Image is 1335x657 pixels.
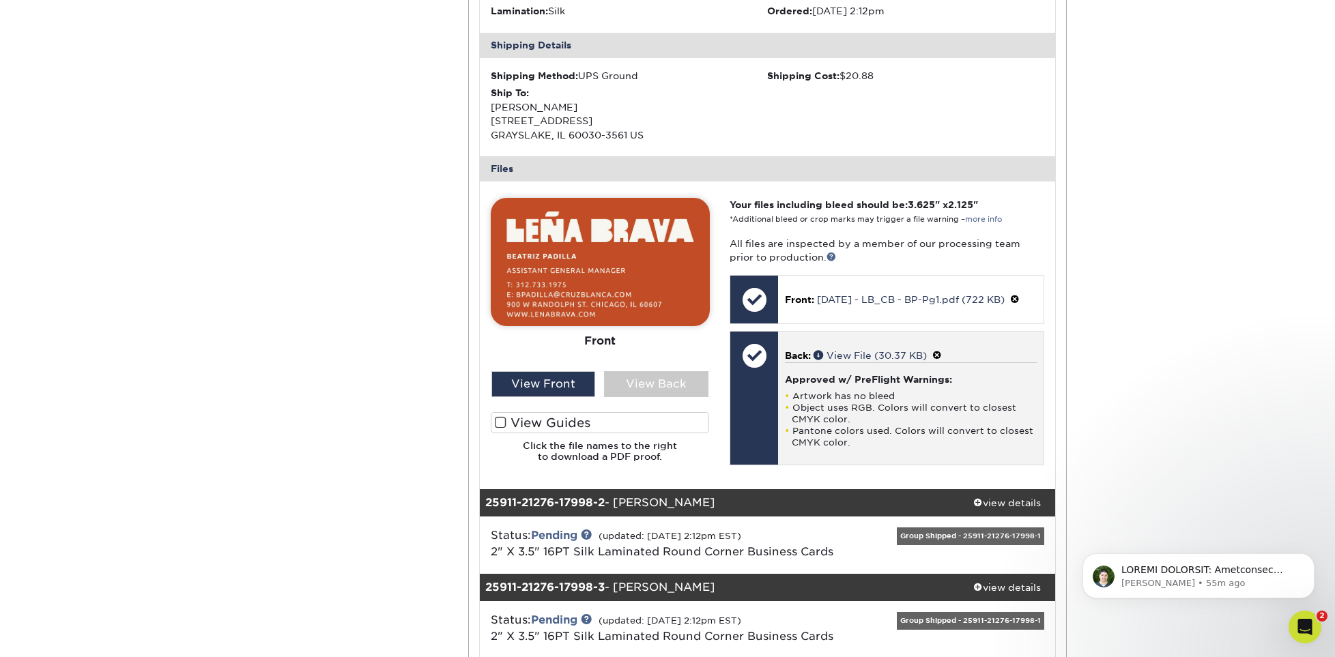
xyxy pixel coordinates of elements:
div: Status: [480,612,863,645]
strong: 25911-21276-17998-3 [485,581,605,594]
strong: Lamination: [491,5,548,16]
span: Front: [785,294,814,305]
a: 2" X 3.5" 16PT Silk Laminated Round Corner Business Cards [491,545,833,558]
a: view details [959,574,1055,601]
a: 2" X 3.5" 16PT Silk Laminated Round Corner Business Cards [491,630,833,643]
div: Status: [480,527,863,560]
div: Files [480,156,1056,181]
h4: Approved w/ PreFlight Warnings: [785,374,1037,385]
iframe: Intercom notifications message [1062,525,1335,620]
li: Silk [491,4,768,18]
small: *Additional bleed or crop marks may trigger a file warning – [730,215,1002,224]
li: Artwork has no bleed [785,390,1037,402]
strong: Shipping Cost: [767,70,839,81]
div: - [PERSON_NAME] [480,489,960,516]
div: Front [491,325,710,355]
div: Shipping Details [480,33,1056,57]
div: Group Shipped - 25911-21276-17998-1 [897,527,1044,544]
div: View Back [604,371,708,397]
strong: Ship To: [491,87,529,98]
span: 2.125 [948,199,973,210]
div: UPS Ground [491,69,768,83]
li: Pantone colors used. Colors will convert to closest CMYK color. [785,425,1037,448]
small: (updated: [DATE] 2:12pm EST) [599,531,741,541]
small: (updated: [DATE] 2:12pm EST) [599,615,741,626]
div: View Front [491,371,596,397]
p: All files are inspected by a member of our processing team prior to production. [730,237,1044,265]
div: - [PERSON_NAME] [480,574,960,601]
strong: Shipping Method: [491,70,578,81]
label: View Guides [491,412,710,433]
li: Object uses RGB. Colors will convert to closest CMYK color. [785,402,1037,425]
div: Group Shipped - 25911-21276-17998-1 [897,612,1044,629]
div: view details [959,496,1055,510]
li: [DATE] 2:12pm [767,4,1044,18]
div: $20.88 [767,69,1044,83]
iframe: Intercom live chat [1289,611,1321,643]
strong: Ordered: [767,5,812,16]
a: Pending [531,613,577,626]
a: View File (30.37 KB) [814,350,927,361]
div: [PERSON_NAME] [STREET_ADDRESS] GRAYSLAKE, IL 60030-3561 US [491,86,768,142]
div: view details [959,581,1055,594]
a: view details [959,489,1055,516]
a: more info [965,215,1002,224]
span: 2 [1317,611,1327,622]
strong: 25911-21276-17998-2 [485,496,605,509]
span: Back: [785,350,811,361]
strong: Your files including bleed should be: " x " [730,199,978,210]
h6: Click the file names to the right to download a PDF proof. [491,440,710,473]
span: 3.625 [908,199,935,210]
a: Pending [531,529,577,542]
a: [DATE] - LB_CB - BP-Pg1.pdf (722 KB) [817,294,1005,305]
